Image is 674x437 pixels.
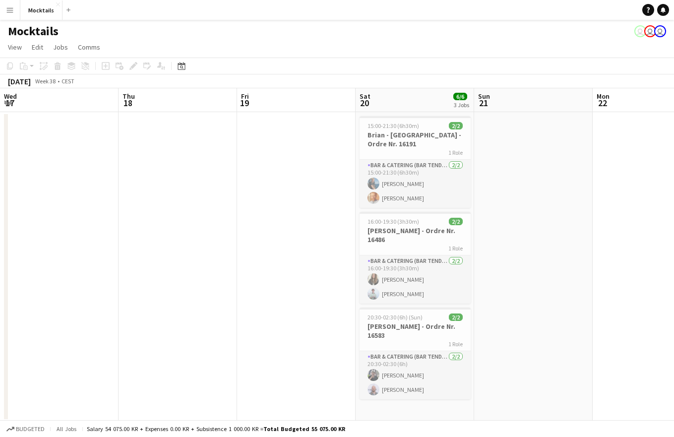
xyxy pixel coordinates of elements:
app-job-card: 16:00-19:30 (3h30m)2/2[PERSON_NAME] - Ordre Nr. 164861 RoleBar & Catering (Bar Tender)2/216:00-19... [360,212,471,304]
span: 6/6 [453,93,467,100]
button: Mocktails [20,0,62,20]
h3: Brian - [GEOGRAPHIC_DATA] - Ordre Nr. 16191 [360,130,471,148]
h3: [PERSON_NAME] - Ordre Nr. 16583 [360,322,471,340]
button: Budgeted [5,424,46,435]
span: Mon [597,92,610,101]
div: 3 Jobs [454,101,469,109]
app-job-card: 20:30-02:30 (6h) (Sun)2/2[PERSON_NAME] - Ordre Nr. 165831 RoleBar & Catering (Bar Tender)2/220:30... [360,308,471,399]
span: Jobs [53,43,68,52]
span: 20 [358,97,370,109]
span: Sun [478,92,490,101]
span: 18 [121,97,135,109]
span: Sat [360,92,370,101]
span: 2/2 [449,122,463,129]
span: View [8,43,22,52]
span: Comms [78,43,100,52]
span: Fri [241,92,249,101]
span: 1 Role [448,149,463,156]
span: Edit [32,43,43,52]
span: 1 Role [448,245,463,252]
app-card-role: Bar & Catering (Bar Tender)2/216:00-19:30 (3h30m)[PERSON_NAME][PERSON_NAME] [360,255,471,304]
h1: Mocktails [8,24,59,39]
span: 19 [240,97,249,109]
span: Week 38 [33,77,58,85]
span: 22 [595,97,610,109]
span: Total Budgeted 55 075.00 KR [263,425,345,433]
span: Budgeted [16,426,45,433]
app-user-avatar: Hektor Pantas [644,25,656,37]
span: Thu [123,92,135,101]
span: 21 [477,97,490,109]
a: Edit [28,41,47,54]
span: 2/2 [449,313,463,321]
span: All jobs [55,425,78,433]
a: Jobs [49,41,72,54]
div: Salary 54 075.00 KR + Expenses 0.00 KR + Subsistence 1 000.00 KR = [87,425,345,433]
app-card-role: Bar & Catering (Bar Tender)2/215:00-21:30 (6h30m)[PERSON_NAME][PERSON_NAME] [360,160,471,208]
app-card-role: Bar & Catering (Bar Tender)2/220:30-02:30 (6h)[PERSON_NAME][PERSON_NAME] [360,351,471,399]
span: Wed [4,92,17,101]
span: 20:30-02:30 (6h) (Sun) [368,313,423,321]
app-user-avatar: Hektor Pantas [654,25,666,37]
span: 15:00-21:30 (6h30m) [368,122,419,129]
app-user-avatar: Sebastian Lysholt Skjold [634,25,646,37]
app-job-card: 15:00-21:30 (6h30m)2/2Brian - [GEOGRAPHIC_DATA] - Ordre Nr. 161911 RoleBar & Catering (Bar Tender... [360,116,471,208]
a: Comms [74,41,104,54]
div: [DATE] [8,76,31,86]
div: CEST [61,77,74,85]
span: 2/2 [449,218,463,225]
a: View [4,41,26,54]
span: 1 Role [448,340,463,348]
h3: [PERSON_NAME] - Ordre Nr. 16486 [360,226,471,244]
span: 16:00-19:30 (3h30m) [368,218,419,225]
span: 17 [2,97,17,109]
